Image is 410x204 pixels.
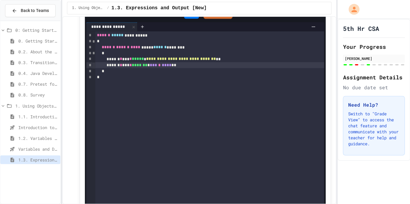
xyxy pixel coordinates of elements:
div: No due date set [343,84,405,91]
span: / [107,6,109,10]
h2: Your Progress [343,43,405,51]
span: 0.7. Pretest for the AP CSA Exam [19,81,58,87]
span: 1.1. Introduction to Algorithms, Programming, and Compilers [19,113,58,120]
div: [PERSON_NAME] [345,56,403,61]
span: 1. Using Objects and Methods [72,6,105,10]
button: Back to Teams [5,4,56,17]
span: 0.8. Survey [19,92,58,98]
span: 1.3. Expressions and Output [New] [19,156,58,163]
span: 0.2. About the AP CSA Exam [19,49,58,55]
span: 1.2. Variables and Data Types [19,135,58,141]
span: Introduction to Algorithms, Programming, and Compilers [19,124,58,130]
p: Switch to "Grade View" to access the chat feature and communicate with your teacher for help and ... [348,111,399,146]
h3: Need Help? [348,101,399,108]
span: 1. Using Objects and Methods [16,102,58,109]
h2: Assignment Details [343,73,405,81]
span: 1.3. Expressions and Output [New] [112,4,207,12]
h1: 5th Hr CSA [343,24,379,33]
span: 0. Getting Started [19,38,58,44]
span: Back to Teams [21,7,49,14]
span: 0.4. Java Development Environments [19,70,58,76]
span: Variables and Data Types - Quiz [19,146,58,152]
div: My Account [342,2,361,16]
span: 0: Getting Started [16,27,58,33]
span: 0.3. Transitioning from AP CSP to AP CSA [19,59,58,66]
